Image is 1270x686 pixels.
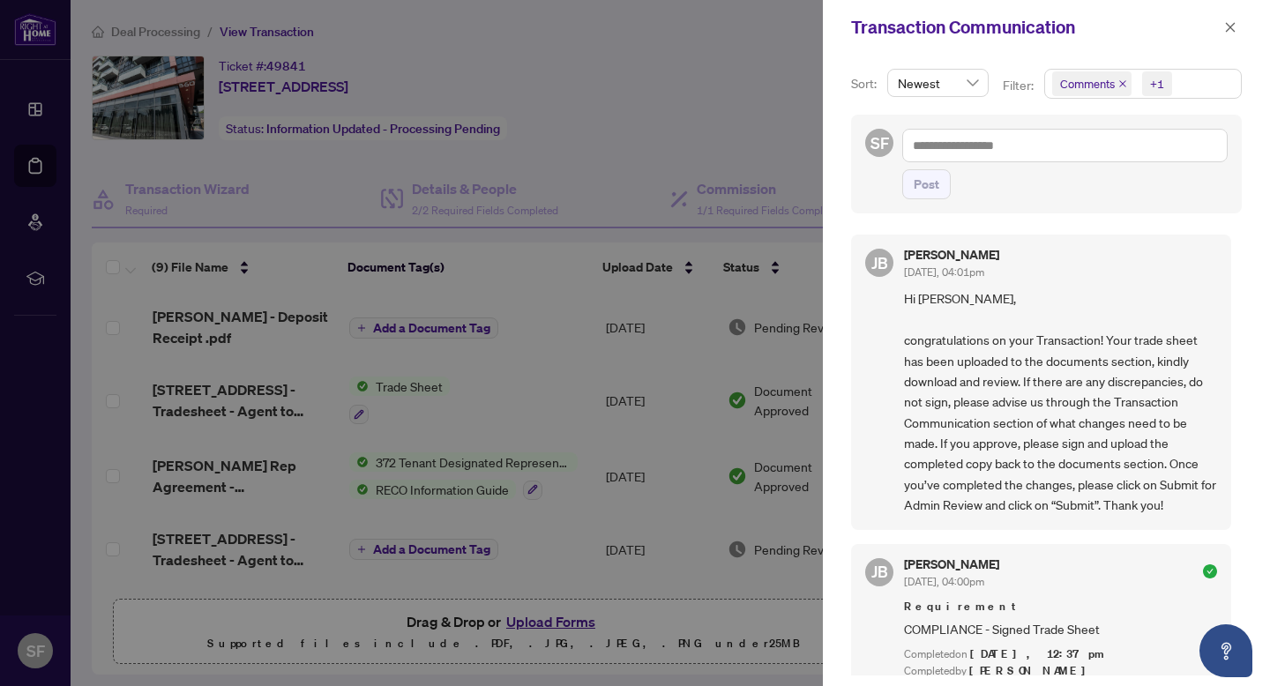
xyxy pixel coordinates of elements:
[1203,564,1217,578] span: check-circle
[851,14,1219,41] div: Transaction Communication
[1060,75,1115,93] span: Comments
[902,169,951,199] button: Post
[904,575,984,588] span: [DATE], 04:00pm
[1224,21,1236,34] span: close
[1052,71,1132,96] span: Comments
[904,558,999,570] h5: [PERSON_NAME]
[851,74,880,93] p: Sort:
[1199,624,1252,677] button: Open asap
[970,646,1107,661] span: [DATE], 12:37pm
[1003,76,1036,95] p: Filter:
[871,250,888,275] span: JB
[904,663,1217,680] div: Completed by
[904,646,1217,663] div: Completed on
[898,70,978,96] span: Newest
[1150,75,1164,93] div: +1
[904,249,999,261] h5: [PERSON_NAME]
[1118,79,1127,88] span: close
[904,265,984,279] span: [DATE], 04:01pm
[871,559,888,584] span: JB
[904,619,1217,639] span: COMPLIANCE - Signed Trade Sheet
[904,288,1217,515] span: Hi [PERSON_NAME], congratulations on your Transaction! Your trade sheet has been uploaded to the ...
[904,598,1217,615] span: Requirement
[969,663,1095,678] span: [PERSON_NAME]
[870,130,889,155] span: SF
